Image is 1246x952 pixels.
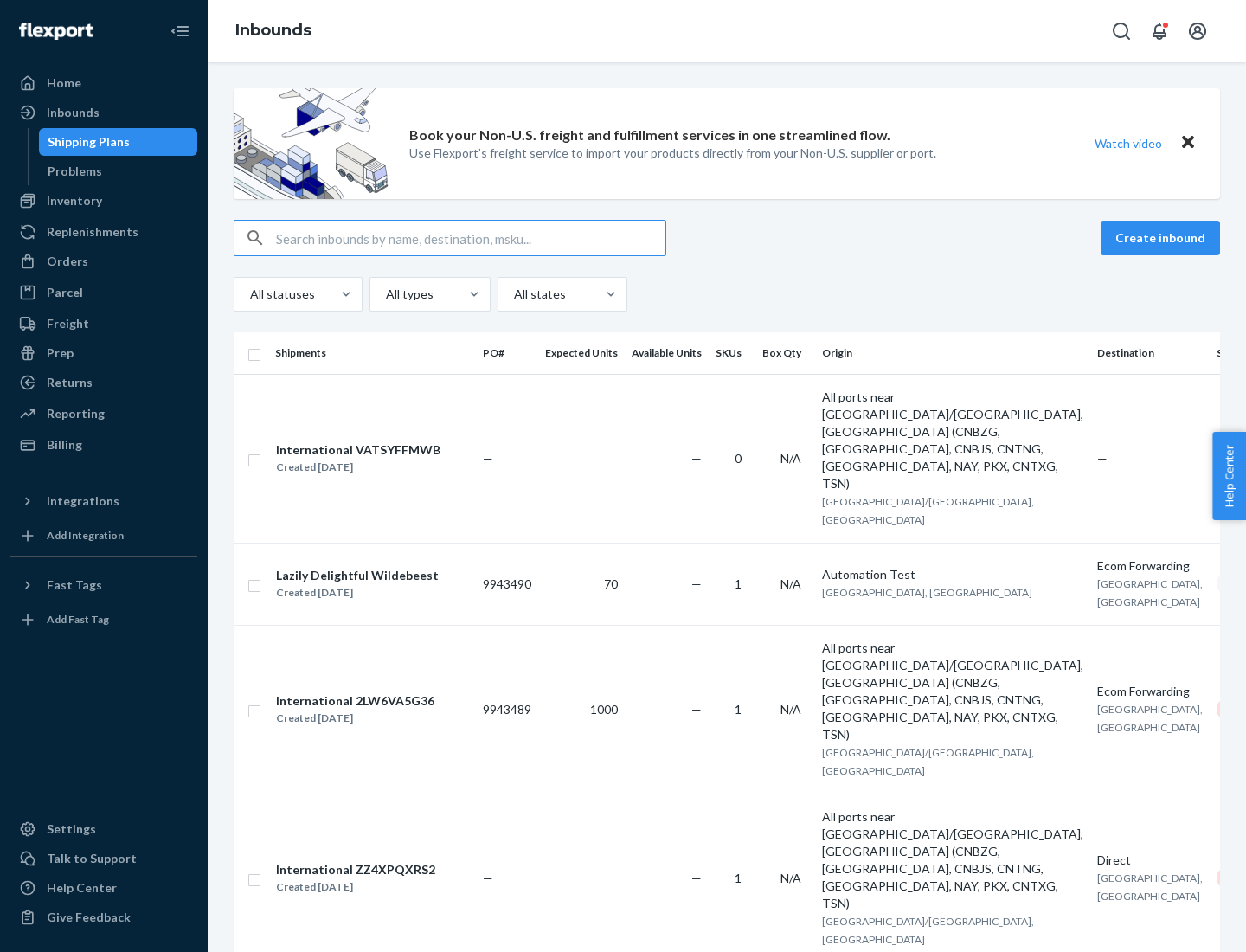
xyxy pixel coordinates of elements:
[1097,872,1203,903] span: [GEOGRAPHIC_DATA], [GEOGRAPHIC_DATA]
[39,128,198,156] a: Shipping Plans
[691,451,702,466] span: —
[815,332,1090,374] th: Origin
[276,584,439,601] div: Created [DATE]
[1104,14,1139,48] button: Open Search Box
[1101,221,1220,255] button: Create inbound
[822,389,1083,492] div: All ports near [GEOGRAPHIC_DATA]/[GEOGRAPHIC_DATA], [GEOGRAPHIC_DATA] (CNBZG, [GEOGRAPHIC_DATA], ...
[48,163,102,180] div: Problems
[10,187,197,215] a: Inventory
[10,400,197,428] a: Reporting
[483,451,493,466] span: —
[691,702,702,717] span: —
[735,871,742,885] span: 1
[47,850,137,867] div: Talk to Support
[1097,852,1203,869] div: Direct
[47,344,74,362] div: Prep
[222,6,325,56] ol: breadcrumbs
[1097,703,1203,734] span: [GEOGRAPHIC_DATA], [GEOGRAPHIC_DATA]
[47,405,105,422] div: Reporting
[47,576,102,594] div: Fast Tags
[409,145,936,162] p: Use Flexport’s freight service to import your products directly from your Non-U.S. supplier or port.
[1180,14,1215,48] button: Open account menu
[409,125,890,145] p: Book your Non-U.S. freight and fulfillment services in one streamlined flow.
[10,279,197,306] a: Parcel
[1212,432,1246,520] button: Help Center
[10,904,197,931] button: Give Feedback
[47,253,88,270] div: Orders
[709,332,755,374] th: SKUs
[47,820,96,838] div: Settings
[1097,577,1203,608] span: [GEOGRAPHIC_DATA], [GEOGRAPHIC_DATA]
[822,566,1083,583] div: Automation Test
[48,133,130,151] div: Shipping Plans
[248,286,250,303] input: All statuses
[47,223,138,241] div: Replenishments
[1097,683,1203,700] div: Ecom Forwarding
[691,576,702,591] span: —
[10,218,197,246] a: Replenishments
[1090,332,1210,374] th: Destination
[822,586,1032,599] span: [GEOGRAPHIC_DATA], [GEOGRAPHIC_DATA]
[780,871,801,885] span: N/A
[276,221,665,255] input: Search inbounds by name, destination, msku...
[276,878,435,896] div: Created [DATE]
[10,431,197,459] a: Billing
[10,815,197,843] a: Settings
[47,192,102,209] div: Inventory
[47,612,109,627] div: Add Fast Tag
[47,315,89,332] div: Freight
[47,74,81,92] div: Home
[735,702,742,717] span: 1
[10,99,197,126] a: Inbounds
[47,104,100,121] div: Inbounds
[47,284,83,301] div: Parcel
[47,879,117,897] div: Help Center
[822,808,1083,912] div: All ports near [GEOGRAPHIC_DATA]/[GEOGRAPHIC_DATA], [GEOGRAPHIC_DATA] (CNBZG, [GEOGRAPHIC_DATA], ...
[590,702,618,717] span: 1000
[10,571,197,599] button: Fast Tags
[47,528,124,543] div: Add Integration
[10,69,197,97] a: Home
[10,845,197,872] a: Talk to Support
[276,692,434,710] div: International 2LW6VA5G36
[476,543,538,625] td: 9943490
[780,451,801,466] span: N/A
[276,710,434,727] div: Created [DATE]
[625,332,709,374] th: Available Units
[1083,131,1173,156] button: Watch video
[1097,451,1108,466] span: —
[10,606,197,634] a: Add Fast Tag
[276,567,439,584] div: Lazily Delightful Wildebeest
[10,874,197,902] a: Help Center
[10,310,197,338] a: Freight
[384,286,386,303] input: All types
[276,861,435,878] div: International ZZ4XPQXRS2
[691,871,702,885] span: —
[10,339,197,367] a: Prep
[1097,557,1203,575] div: Ecom Forwarding
[10,369,197,396] a: Returns
[19,23,93,40] img: Flexport logo
[10,522,197,550] a: Add Integration
[483,871,493,885] span: —
[39,158,198,185] a: Problems
[1177,131,1199,156] button: Close
[604,576,618,591] span: 70
[822,640,1083,743] div: All ports near [GEOGRAPHIC_DATA]/[GEOGRAPHIC_DATA], [GEOGRAPHIC_DATA] (CNBZG, [GEOGRAPHIC_DATA], ...
[512,286,514,303] input: All states
[47,492,119,510] div: Integrations
[538,332,625,374] th: Expected Units
[47,436,82,453] div: Billing
[10,487,197,515] button: Integrations
[47,374,93,391] div: Returns
[735,451,742,466] span: 0
[755,332,815,374] th: Box Qty
[780,576,801,591] span: N/A
[276,459,440,476] div: Created [DATE]
[735,576,742,591] span: 1
[10,248,197,275] a: Orders
[476,625,538,794] td: 9943489
[276,441,440,459] div: International VATSYFFMWB
[822,495,1034,526] span: [GEOGRAPHIC_DATA]/[GEOGRAPHIC_DATA], [GEOGRAPHIC_DATA]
